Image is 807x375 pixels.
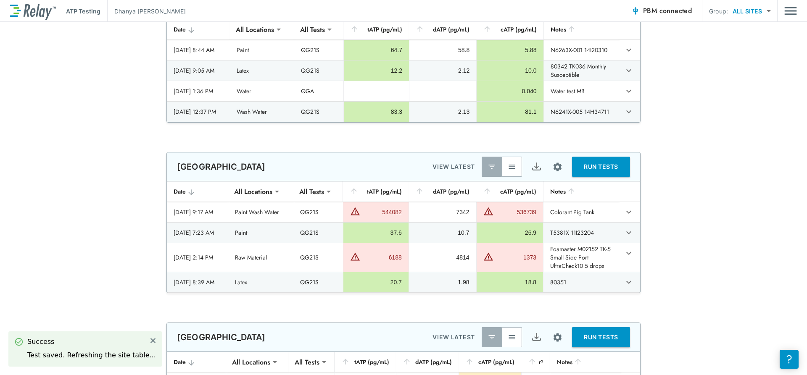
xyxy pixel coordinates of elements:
img: Latest [488,333,496,341]
div: [DATE] 9:05 AM [174,66,223,75]
img: Settings Icon [552,162,563,172]
div: All Locations [230,21,280,38]
button: RUN TESTS [572,157,630,177]
img: Warning [350,252,360,262]
td: Paint [228,223,293,243]
td: QG21S [293,223,343,243]
div: 0.040 [483,87,536,95]
div: Success [27,337,156,347]
div: All Tests [294,21,331,38]
button: expand row [622,63,636,78]
td: Foamaster M02152 TK-5 Small Side Port UltraCheck10 5 drops [543,243,619,272]
div: 5.88 [483,46,536,54]
div: 7342 [416,208,469,216]
td: Wash Water [230,102,294,122]
img: Export Icon [531,162,542,172]
div: 2.13 [416,108,469,116]
div: [DATE] 8:39 AM [174,278,222,286]
img: View All [508,333,516,341]
p: ATP Testing [66,7,100,16]
button: expand row [622,205,636,219]
button: expand row [622,226,636,240]
p: [GEOGRAPHIC_DATA] [177,162,266,172]
td: Latex [230,60,294,81]
td: QG21S [293,272,343,292]
div: 64.7 [351,46,402,54]
div: dATP (pg/mL) [403,357,452,367]
div: cATP (pg/mL) [483,186,537,197]
button: expand row [622,246,636,260]
div: All Tests [289,354,325,370]
p: Group: [709,7,728,16]
td: N6241X-005 14H34711 [543,102,620,122]
span: connected [659,6,692,16]
div: r² [528,357,543,367]
div: tATP (pg/mL) [341,357,389,367]
div: tATP (pg/mL) [350,186,402,197]
div: dATP (pg/mL) [415,186,469,197]
th: Date [167,181,228,202]
div: 10.7 [416,228,469,237]
table: sticky table [167,181,640,293]
td: Water [230,81,294,101]
button: expand row [622,275,636,289]
table: sticky table [167,19,640,122]
div: 544082 [362,208,402,216]
div: 1.98 [416,278,469,286]
td: Paint [230,40,294,60]
div: 37.6 [350,228,402,237]
th: Date [167,19,230,40]
button: expand row [622,105,636,119]
button: Export [526,157,546,177]
button: Main menu [784,3,797,19]
p: Dhanya [PERSON_NAME] [114,7,186,16]
td: Paint Wash Water [228,202,293,222]
div: [DATE] 1:36 PM [174,87,223,95]
button: Site setup [546,326,569,349]
iframe: Resource center [780,350,799,369]
div: 83.3 [351,108,402,116]
div: [DATE] 2:14 PM [174,253,222,262]
img: Warning [483,206,493,216]
img: Export Icon [531,332,542,343]
div: All Locations [228,183,278,200]
div: 81.1 [483,108,536,116]
button: expand row [622,43,636,57]
td: QG21S [294,102,343,122]
div: 536739 [496,208,537,216]
div: 1373 [496,253,537,262]
div: cATP (pg/mL) [465,357,514,367]
div: tATP (pg/mL) [350,24,402,34]
button: RUN TESTS [572,327,630,347]
button: PBM connected [628,3,695,19]
img: View All [508,163,516,171]
div: Notes [557,357,614,367]
th: Date [167,352,226,372]
div: Test saved. Refreshing the site table... [27,350,156,360]
div: 2.12 [416,66,469,75]
button: expand row [622,84,636,98]
img: Settings Icon [552,332,563,343]
img: Close Icon [149,337,157,344]
div: [DATE] 8:44 AM [174,46,223,54]
td: QG21S [293,243,343,272]
div: 6188 [362,253,402,262]
div: [DATE] 12:37 PM [174,108,223,116]
td: N6263X-001 14I20310 [543,40,620,60]
td: QG21S [293,202,343,222]
td: Colorant Pig Tank [543,202,619,222]
img: Connected Icon [631,7,640,15]
td: Water test MB [543,81,620,101]
div: All Tests [293,183,330,200]
button: Site setup [546,156,569,178]
td: Latex [228,272,293,292]
div: All Locations [226,354,276,370]
div: 20.7 [350,278,402,286]
td: 80342 TK036 Monthly Susceptible [543,60,620,81]
div: 58.8 [416,46,469,54]
div: [DATE] 9:17 AM [174,208,222,216]
div: 18.8 [483,278,537,286]
img: Success [15,338,23,346]
td: QG21S [294,40,343,60]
